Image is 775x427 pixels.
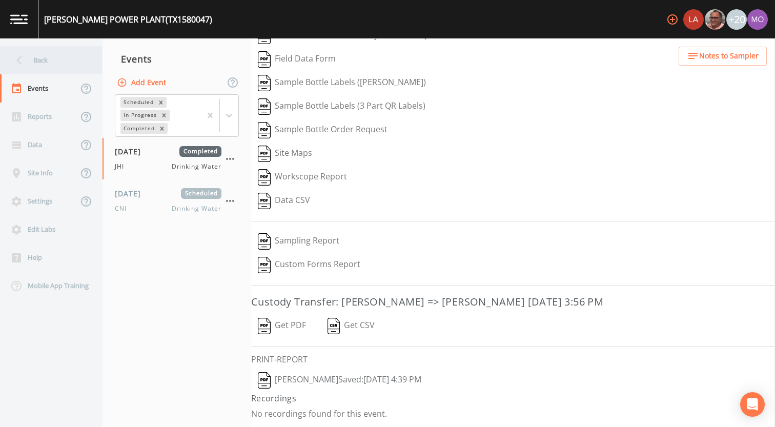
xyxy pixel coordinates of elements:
img: svg%3e [328,318,340,334]
button: Get CSV [320,314,382,338]
div: Lauren Saenz [683,9,704,30]
img: svg%3e [258,257,271,273]
span: Completed [179,146,221,157]
span: [DATE] [115,188,148,199]
img: svg%3e [258,51,271,68]
a: [DATE]CompletedJHIDrinking Water [103,138,251,180]
button: Workscope Report [251,166,354,189]
button: Custom Forms Report [251,253,367,277]
p: No recordings found for this event. [251,409,775,419]
div: Completed [120,123,156,134]
img: svg%3e [258,146,271,162]
img: svg%3e [258,233,271,250]
button: [PERSON_NAME]Saved:[DATE] 4:39 PM [251,369,428,392]
div: Mike Franklin [704,9,726,30]
h3: Custody Transfer: [PERSON_NAME] => [PERSON_NAME] [DATE] 3:56 PM [251,294,775,310]
div: Open Intercom Messenger [740,392,765,417]
img: svg%3e [258,98,271,115]
span: CNI [115,204,133,213]
h4: Recordings [251,392,775,404]
div: In Progress [120,110,158,120]
button: Add Event [115,73,170,92]
img: svg%3e [258,169,271,186]
button: Sample Bottle Labels ([PERSON_NAME]) [251,71,433,95]
div: Events [103,46,251,72]
span: Drinking Water [172,204,221,213]
img: 4e251478aba98ce068fb7eae8f78b90c [747,9,768,30]
button: Get PDF [251,314,313,338]
span: Notes to Sampler [699,50,759,63]
button: Notes to Sampler [679,47,767,66]
div: [PERSON_NAME] POWER PLANT (TX1580047) [44,13,212,26]
h6: PRINT-REPORT [251,355,775,364]
div: Remove Scheduled [155,97,167,108]
img: logo [10,14,28,24]
div: Remove Completed [156,123,168,134]
a: [DATE]ScheduledCNIDrinking Water [103,180,251,222]
span: [DATE] [115,146,148,157]
div: +20 [726,9,747,30]
button: Data CSV [251,189,317,213]
img: svg%3e [258,122,271,138]
div: Scheduled [120,97,155,108]
span: Drinking Water [172,162,221,171]
button: Site Maps [251,142,319,166]
button: Sampling Report [251,230,346,253]
button: Sample Bottle Labels (3 Part QR Labels) [251,95,432,118]
img: e2d790fa78825a4bb76dcb6ab311d44c [705,9,725,30]
button: Sample Bottle Order Request [251,118,394,142]
img: cf6e799eed601856facf0d2563d1856d [683,9,704,30]
img: svg%3e [258,75,271,91]
img: svg%3e [258,193,271,209]
span: JHI [115,162,130,171]
div: Remove In Progress [158,110,170,120]
span: Scheduled [181,188,221,199]
button: Field Data Form [251,48,342,71]
img: svg%3e [258,318,271,334]
img: svg%3e [258,372,271,389]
